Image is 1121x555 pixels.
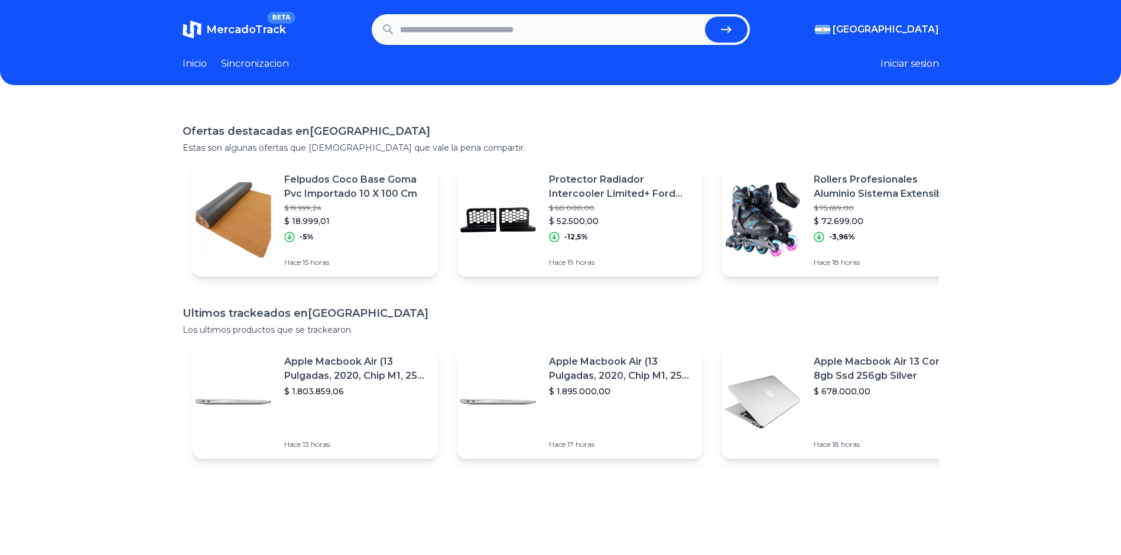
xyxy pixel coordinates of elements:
[457,361,540,443] img: Featured image
[192,345,438,459] a: Featured imageApple Macbook Air (13 Pulgadas, 2020, Chip M1, 256 Gb De Ssd, 8 Gb De Ram) - Plata$...
[192,361,275,443] img: Featured image
[284,385,428,397] p: $ 1.803.859,06
[183,305,939,322] h1: Ultimos trackeados en [GEOGRAPHIC_DATA]
[300,232,314,242] p: -5%
[183,324,939,336] p: Los ultimos productos que se trackearon.
[549,215,693,227] p: $ 52.500,00
[221,57,289,71] a: Sincronizacion
[814,173,958,201] p: Rollers Profesionales Aluminio Sistema Extensible + Bolso
[829,232,855,242] p: -3,96%
[549,355,693,383] p: Apple Macbook Air (13 Pulgadas, 2020, Chip M1, 256 Gb De Ssd, 8 Gb De Ram) - Plata
[815,22,939,37] button: [GEOGRAPHIC_DATA]
[284,203,428,213] p: $ 19.999,24
[267,12,295,24] span: BETA
[722,163,967,277] a: Featured imageRollers Profesionales Aluminio Sistema Extensible + Bolso$ 75.699,00$ 72.699,00-3,9...
[549,440,693,449] p: Hace 17 horas
[814,385,958,397] p: $ 678.000,00
[457,178,540,261] img: Featured image
[564,232,588,242] p: -12,5%
[284,258,428,267] p: Hace 15 horas
[814,440,958,449] p: Hace 18 horas
[549,258,693,267] p: Hace 19 horas
[457,345,703,459] a: Featured imageApple Macbook Air (13 Pulgadas, 2020, Chip M1, 256 Gb De Ssd, 8 Gb De Ram) - Plata$...
[833,22,939,37] span: [GEOGRAPHIC_DATA]
[183,57,207,71] a: Inicio
[814,215,958,227] p: $ 72.699,00
[880,57,939,71] button: Iniciar sesion
[284,215,428,227] p: $ 18.999,01
[549,385,693,397] p: $ 1.895.000,00
[549,173,693,201] p: Protector Radiador Intercooler Limited+ Ford Ranger +2023
[815,25,830,34] img: Argentina
[183,20,286,39] a: MercadoTrackBETA
[814,355,958,383] p: Apple Macbook Air 13 Core I5 8gb Ssd 256gb Silver
[814,258,958,267] p: Hace 18 horas
[549,203,693,213] p: $ 60.000,00
[206,23,286,36] span: MercadoTrack
[814,203,958,213] p: $ 75.699,00
[284,440,428,449] p: Hace 13 horas
[284,355,428,383] p: Apple Macbook Air (13 Pulgadas, 2020, Chip M1, 256 Gb De Ssd, 8 Gb De Ram) - Plata
[722,345,967,459] a: Featured imageApple Macbook Air 13 Core I5 8gb Ssd 256gb Silver$ 678.000,00Hace 18 horas
[192,163,438,277] a: Featured imageFelpudos Coco Base Goma Pvc Importado 10 X 100 Cm$ 19.999,24$ 18.999,01-5%Hace 15 h...
[183,142,939,154] p: Estas son algunas ofertas que [DEMOGRAPHIC_DATA] que vale la pena compartir.
[183,123,939,139] h1: Ofertas destacadas en [GEOGRAPHIC_DATA]
[192,178,275,261] img: Featured image
[722,361,804,443] img: Featured image
[183,20,202,39] img: MercadoTrack
[457,163,703,277] a: Featured imageProtector Radiador Intercooler Limited+ Ford Ranger +2023$ 60.000,00$ 52.500,00-12,...
[284,173,428,201] p: Felpudos Coco Base Goma Pvc Importado 10 X 100 Cm
[722,178,804,261] img: Featured image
